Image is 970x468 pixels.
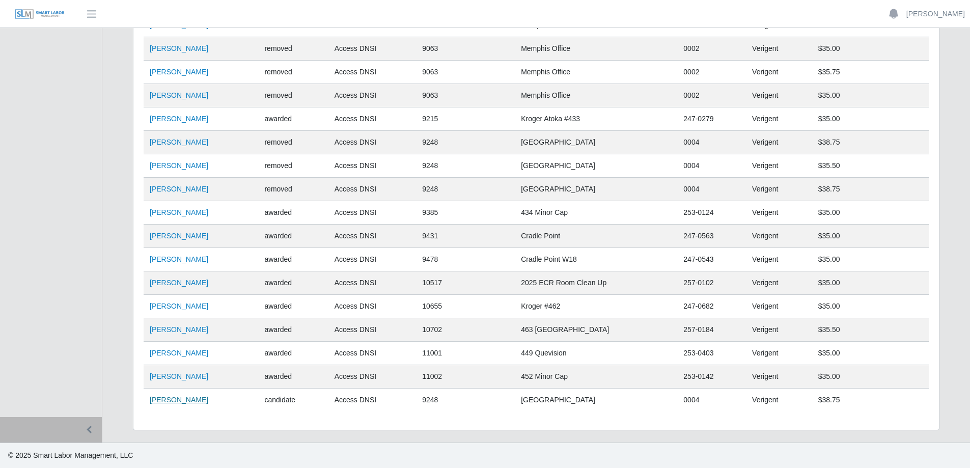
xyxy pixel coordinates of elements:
td: $35.75 [812,61,929,84]
td: Verigent [746,271,812,295]
td: Kroger Atoka #433 [515,107,677,131]
a: [PERSON_NAME] [150,349,208,357]
td: 247-0563 [677,225,746,248]
a: [PERSON_NAME] [150,138,208,146]
td: 253-0403 [677,342,746,365]
td: 0002 [677,61,746,84]
td: 0004 [677,178,746,201]
td: 9063 [416,84,515,107]
td: Access DNSI [328,365,417,389]
a: [PERSON_NAME] [150,279,208,287]
td: Access DNSI [328,318,417,342]
td: Verigent [746,342,812,365]
td: $35.00 [812,84,929,107]
td: $35.00 [812,225,929,248]
td: Access DNSI [328,178,417,201]
td: awarded [258,271,328,295]
td: 257-0102 [677,271,746,295]
td: 9478 [416,248,515,271]
td: Access DNSI [328,61,417,84]
td: Verigent [746,178,812,201]
td: $35.00 [812,37,929,61]
td: 9248 [416,178,515,201]
td: 9063 [416,37,515,61]
a: [PERSON_NAME] [150,68,208,76]
td: 9248 [416,154,515,178]
td: Verigent [746,154,812,178]
td: 449 Quevision [515,342,677,365]
td: 9248 [416,389,515,412]
td: $38.75 [812,389,929,412]
td: 10517 [416,271,515,295]
td: 253-0142 [677,365,746,389]
td: Verigent [746,37,812,61]
td: 10655 [416,295,515,318]
td: 2025 ECR Room Clean Up [515,271,677,295]
td: Verigent [746,295,812,318]
td: Verigent [746,131,812,154]
td: $35.00 [812,248,929,271]
td: 0004 [677,154,746,178]
td: [GEOGRAPHIC_DATA] [515,131,677,154]
td: Memphis Office [515,61,677,84]
td: 434 Minor Cap [515,201,677,225]
td: awarded [258,107,328,131]
a: [PERSON_NAME] [150,325,208,334]
td: Kroger #462 [515,295,677,318]
td: awarded [258,295,328,318]
td: Verigent [746,84,812,107]
td: Access DNSI [328,201,417,225]
td: awarded [258,365,328,389]
td: Verigent [746,248,812,271]
td: $38.75 [812,131,929,154]
td: Access DNSI [328,271,417,295]
td: Verigent [746,201,812,225]
td: Access DNSI [328,107,417,131]
td: 257-0184 [677,318,746,342]
td: Cradle Point [515,225,677,248]
td: Verigent [746,365,812,389]
td: $35.50 [812,318,929,342]
a: [PERSON_NAME] [150,372,208,380]
td: awarded [258,342,328,365]
td: 0004 [677,389,746,412]
a: [PERSON_NAME] [150,161,208,170]
a: [PERSON_NAME] [906,9,965,19]
td: $35.00 [812,295,929,318]
td: 253-0124 [677,201,746,225]
td: [GEOGRAPHIC_DATA] [515,154,677,178]
a: [PERSON_NAME] [150,44,208,52]
a: [PERSON_NAME] [150,115,208,123]
td: Verigent [746,225,812,248]
a: [PERSON_NAME] [150,255,208,263]
td: candidate [258,389,328,412]
td: removed [258,61,328,84]
td: $38.75 [812,178,929,201]
td: awarded [258,201,328,225]
td: Memphis Office [515,37,677,61]
td: 0002 [677,37,746,61]
td: 11001 [416,342,515,365]
td: 9063 [416,61,515,84]
td: removed [258,131,328,154]
td: removed [258,154,328,178]
td: Verigent [746,61,812,84]
td: awarded [258,225,328,248]
td: Access DNSI [328,295,417,318]
td: 9431 [416,225,515,248]
td: $35.00 [812,342,929,365]
td: Access DNSI [328,131,417,154]
td: $35.50 [812,154,929,178]
td: awarded [258,318,328,342]
td: 247-0279 [677,107,746,131]
td: Access DNSI [328,225,417,248]
td: removed [258,178,328,201]
td: Cradle Point W18 [515,248,677,271]
td: removed [258,84,328,107]
td: Access DNSI [328,37,417,61]
td: Access DNSI [328,389,417,412]
td: [GEOGRAPHIC_DATA] [515,389,677,412]
td: $35.00 [812,365,929,389]
a: [PERSON_NAME] [150,185,208,193]
td: Verigent [746,318,812,342]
